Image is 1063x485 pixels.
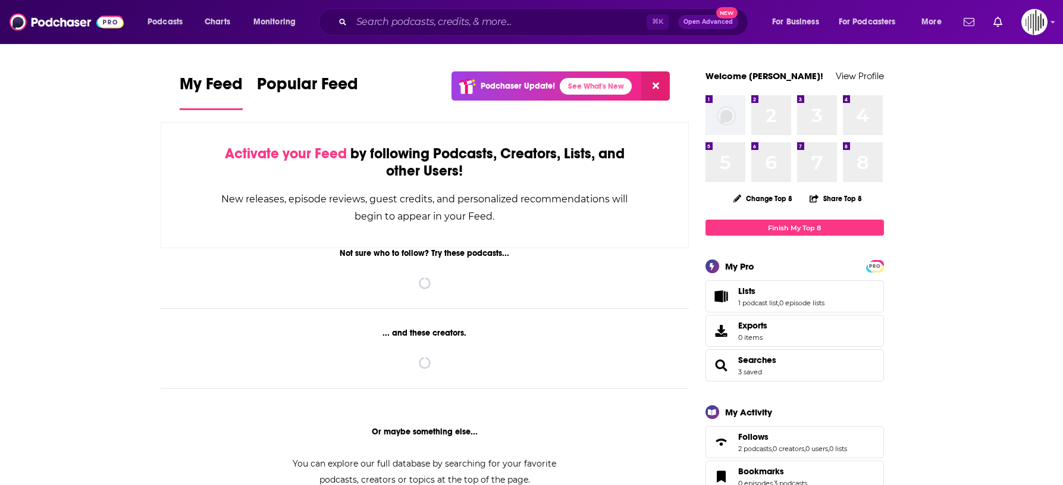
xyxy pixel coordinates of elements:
[738,466,807,477] a: Bookmarks
[779,299,824,307] a: 0 episode lists
[245,12,311,32] button: open menu
[921,14,942,30] span: More
[839,14,896,30] span: For Podcasters
[560,78,632,95] a: See What's New
[836,70,884,82] a: View Profile
[257,74,358,110] a: Popular Feed
[738,320,767,331] span: Exports
[710,357,733,374] a: Searches
[772,14,819,30] span: For Business
[705,349,884,381] span: Searches
[330,8,760,36] div: Search podcasts, credits, & more...
[778,299,779,307] span: ,
[1021,9,1048,35] span: Logged in as gpg2
[678,15,738,29] button: Open AdvancedNew
[738,355,776,365] a: Searches
[738,466,784,477] span: Bookmarks
[221,145,629,180] div: by following Podcasts, Creators, Lists, and other Users!
[913,12,957,32] button: open menu
[647,14,669,30] span: ⌘ K
[180,74,243,101] span: My Feed
[738,286,755,296] span: Lists
[710,288,733,305] a: Lists
[683,19,733,25] span: Open Advanced
[1021,9,1048,35] button: Show profile menu
[705,280,884,312] span: Lists
[705,220,884,236] a: Finish My Top 8
[725,261,754,272] div: My Pro
[139,12,198,32] button: open menu
[738,445,772,453] a: 2 podcasts
[161,427,689,437] div: Or maybe something else...
[705,95,745,135] img: missing-image.png
[831,12,913,32] button: open menu
[738,368,762,376] a: 3 saved
[221,190,629,225] div: New releases, episode reviews, guest credits, and personalized recommendations will begin to appe...
[1021,9,1048,35] img: User Profile
[738,431,847,442] a: Follows
[829,445,847,453] a: 0 lists
[161,328,689,338] div: ... and these creators.
[738,286,824,296] a: Lists
[161,248,689,258] div: Not sure who to follow? Try these podcasts...
[772,445,773,453] span: ,
[726,191,800,206] button: Change Top 8
[738,431,769,442] span: Follows
[352,12,647,32] input: Search podcasts, credits, & more...
[868,261,882,270] a: PRO
[809,187,863,210] button: Share Top 8
[225,145,347,162] span: Activate your Feed
[959,12,979,32] a: Show notifications dropdown
[738,299,778,307] a: 1 podcast list
[705,426,884,458] span: Follows
[738,333,767,342] span: 0 items
[481,81,555,91] p: Podchaser Update!
[180,74,243,110] a: My Feed
[868,262,882,271] span: PRO
[197,12,237,32] a: Charts
[10,11,124,33] img: Podchaser - Follow, Share and Rate Podcasts
[253,14,296,30] span: Monitoring
[148,14,183,30] span: Podcasts
[989,12,1007,32] a: Show notifications dropdown
[805,445,828,453] a: 0 users
[725,406,772,418] div: My Activity
[710,468,733,485] a: Bookmarks
[705,315,884,347] a: Exports
[804,445,805,453] span: ,
[710,434,733,450] a: Follows
[710,323,733,339] span: Exports
[705,70,823,82] a: Welcome [PERSON_NAME]!
[764,12,834,32] button: open menu
[257,74,358,101] span: Popular Feed
[205,14,230,30] span: Charts
[828,445,829,453] span: ,
[716,7,738,18] span: New
[773,445,804,453] a: 0 creators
